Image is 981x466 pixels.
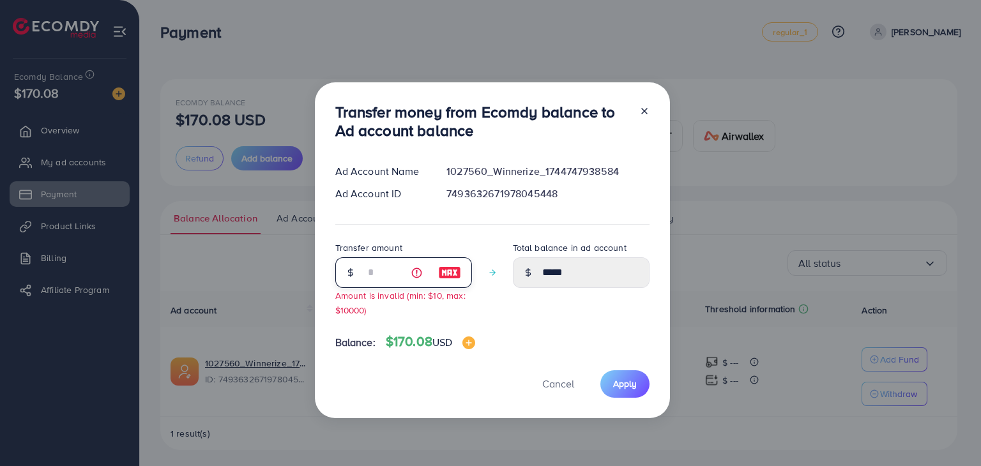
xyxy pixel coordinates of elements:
span: Balance: [335,335,376,350]
button: Apply [600,370,650,398]
small: Amount is invalid (min: $10, max: $10000) [335,289,466,316]
button: Cancel [526,370,590,398]
h3: Transfer money from Ecomdy balance to Ad account balance [335,103,629,140]
div: Ad Account ID [325,186,437,201]
div: 1027560_Winnerize_1744747938584 [436,164,659,179]
span: Apply [613,377,637,390]
img: image [462,336,475,349]
span: USD [432,335,452,349]
img: image [438,265,461,280]
label: Transfer amount [335,241,402,254]
label: Total balance in ad account [513,241,627,254]
div: 7493632671978045448 [436,186,659,201]
span: Cancel [542,377,574,391]
div: Ad Account Name [325,164,437,179]
h4: $170.08 [386,334,476,350]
